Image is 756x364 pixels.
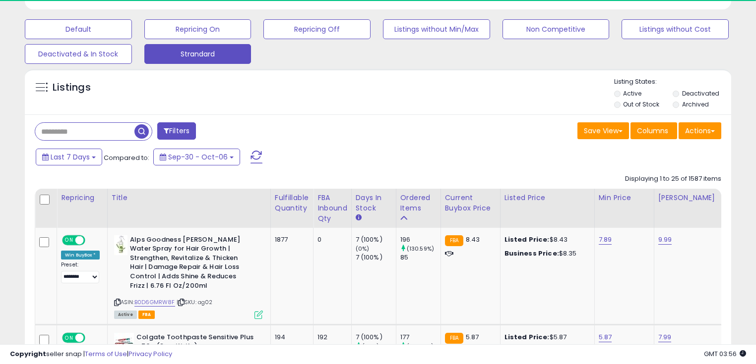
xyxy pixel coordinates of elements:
[275,235,306,244] div: 1877
[53,81,91,95] h5: Listings
[630,122,677,139] button: Columns
[63,236,75,244] span: ON
[10,349,46,359] strong: Copyright
[61,251,100,260] div: Win BuyBox *
[400,235,441,244] div: 196
[504,249,587,258] div: $8.35
[63,333,75,342] span: ON
[466,332,479,342] span: 5.87
[85,349,127,359] a: Terms of Use
[144,19,252,39] button: Repricing On
[356,235,396,244] div: 7 (100%)
[112,193,266,203] div: Title
[10,350,172,359] div: seller snap | |
[153,149,240,165] button: Sep-30 - Oct-06
[61,261,100,284] div: Preset:
[658,235,672,245] a: 9.99
[504,193,590,203] div: Listed Price
[134,298,175,307] a: B0D6GMRW8F
[51,152,90,162] span: Last 7 Days
[623,100,659,108] label: Out of Stock
[504,235,550,244] b: Listed Price:
[383,19,490,39] button: Listings without Min/Max
[263,19,371,39] button: Repricing Off
[682,89,719,98] label: Deactivated
[128,349,172,359] a: Privacy Policy
[157,122,196,140] button: Filters
[136,333,257,354] b: Colgate Toothpaste Sensitive Plus - 70g (Sensitivity)
[622,19,729,39] button: Listings without Cost
[84,236,100,244] span: OFF
[177,298,213,306] span: | SKU: ag02
[504,249,559,258] b: Business Price:
[407,245,434,253] small: (130.59%)
[356,253,396,262] div: 7 (100%)
[577,122,629,139] button: Save View
[599,332,612,342] a: 5.87
[130,235,251,293] b: Alps Goodness [PERSON_NAME] Water Spray for Hair Growth | Strengthen, Revitalize & Thicken Hair |...
[25,19,132,39] button: Default
[504,333,587,342] div: $5.87
[704,349,746,359] span: 2025-10-14 03:56 GMT
[466,235,480,244] span: 8.43
[445,235,463,246] small: FBA
[356,333,396,342] div: 7 (100%)
[614,77,732,87] p: Listing States:
[104,153,149,162] span: Compared to:
[504,332,550,342] b: Listed Price:
[356,213,362,222] small: Days In Stock.
[114,333,134,353] img: 411+J2hSC2L._SL40_.jpg
[138,311,155,319] span: FBA
[445,193,496,213] div: Current Buybox Price
[623,89,641,98] label: Active
[682,100,709,108] label: Archived
[356,245,370,253] small: (0%)
[599,235,612,245] a: 7.89
[445,333,463,344] small: FBA
[114,235,263,318] div: ASIN:
[356,193,392,213] div: Days In Stock
[317,333,344,342] div: 192
[679,122,721,139] button: Actions
[168,152,228,162] span: Sep-30 - Oct-06
[658,193,717,203] div: [PERSON_NAME]
[61,193,103,203] div: Repricing
[275,193,309,213] div: Fulfillable Quantity
[637,126,668,136] span: Columns
[504,235,587,244] div: $8.43
[400,193,437,213] div: Ordered Items
[400,253,441,262] div: 85
[25,44,132,64] button: Deactivated & In Stock
[599,193,650,203] div: Min Price
[36,149,102,165] button: Last 7 Days
[400,333,441,342] div: 177
[144,44,252,64] button: Strandard
[503,19,610,39] button: Non Competitive
[114,311,137,319] span: All listings currently available for purchase on Amazon
[625,174,721,184] div: Displaying 1 to 25 of 1587 items
[317,235,344,244] div: 0
[317,193,347,224] div: FBA inbound Qty
[275,333,306,342] div: 194
[658,332,672,342] a: 7.99
[114,235,127,255] img: 31lq49FR81L._SL40_.jpg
